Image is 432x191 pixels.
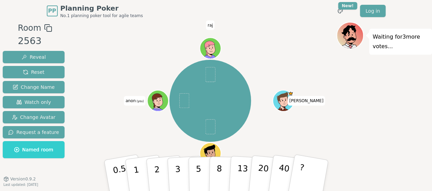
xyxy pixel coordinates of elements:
[148,91,168,111] button: Click to change your avatar
[3,141,65,158] button: Named room
[60,3,143,13] span: Planning Poker
[3,183,38,187] span: Last updated: [DATE]
[18,34,52,48] div: 2563
[3,51,65,63] button: Reveal
[22,54,46,60] span: Reveal
[60,13,143,18] span: No.1 planning poker tool for agile teams
[373,32,429,51] p: Waiting for 3 more votes...
[10,176,36,182] span: Version 0.9.2
[12,114,56,121] span: Change Avatar
[3,126,65,138] button: Request a feature
[124,96,145,106] span: Click to change your name
[3,176,36,182] button: Version0.9.2
[14,146,53,153] span: Named room
[334,5,346,17] button: New!
[3,96,65,108] button: Watch only
[16,99,51,106] span: Watch only
[18,22,41,34] span: Room
[3,66,65,78] button: Reset
[206,20,215,30] span: Click to change your name
[360,5,385,17] a: Log in
[23,69,44,76] span: Reset
[288,91,293,96] span: Colin is the host
[13,84,55,91] span: Change Name
[338,2,358,10] div: New!
[8,129,59,136] span: Request a feature
[136,100,144,103] span: (you)
[47,3,143,18] a: PPPlanning PokerNo.1 planning poker tool for agile teams
[3,81,65,93] button: Change Name
[3,111,65,123] button: Change Avatar
[48,7,56,15] span: PP
[288,96,325,106] span: Click to change your name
